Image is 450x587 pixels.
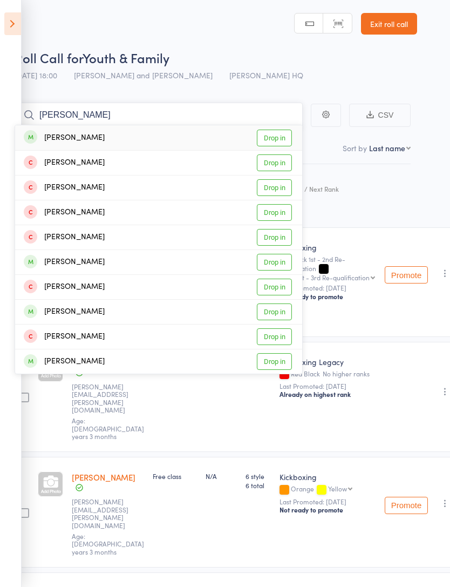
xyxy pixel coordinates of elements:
span: Roll Call for [15,49,83,66]
a: Drop in [257,179,292,196]
div: [PERSON_NAME] [24,157,105,169]
div: [PERSON_NAME] [24,355,105,368]
span: 6 style [246,471,271,481]
span: Youth & Family [83,49,169,66]
div: [PERSON_NAME] [24,206,105,219]
div: [PERSON_NAME] [24,281,105,293]
a: Drop in [257,254,292,271]
div: Black 1st - 3rd Re-qualification [279,274,370,281]
span: 6 total [246,481,271,490]
button: Promote [385,266,428,284]
div: Orange [279,485,376,494]
div: Not ready to promote [279,505,376,514]
span: Age: [DEMOGRAPHIC_DATA] years 3 months [72,416,144,441]
div: Kickboxing [279,242,376,253]
span: [PERSON_NAME] HQ [229,70,303,80]
input: Search by name [15,103,303,127]
div: [PERSON_NAME] [24,132,105,144]
div: Yellow [328,485,347,492]
a: Drop in [257,328,292,345]
small: Last Promoted: [DATE] [279,498,376,505]
a: Drop in [257,229,292,246]
label: Sort by [343,143,367,153]
div: [PERSON_NAME] [24,231,105,244]
div: Current / Next Rank [279,185,376,192]
div: Kickboxing Legacy [279,356,376,367]
div: [PERSON_NAME] [24,330,105,343]
small: Last Promoted: [DATE] [279,284,376,292]
a: Drop in [257,154,292,171]
div: Black 1st - 2nd Re-qualification [279,255,376,281]
div: [PERSON_NAME] [24,256,105,268]
button: CSV [349,104,411,127]
a: Drop in [257,130,292,146]
a: Drop in [257,204,292,221]
div: Red Black [279,370,376,379]
div: Style [275,169,380,222]
small: phillip.dubois@btinternet.com [72,383,142,414]
a: Exit roll call [361,13,417,35]
a: Drop in [257,303,292,320]
a: [PERSON_NAME] [72,471,135,483]
div: Kickboxing [279,471,376,482]
small: Last Promoted: [DATE] [279,382,376,390]
span: [PERSON_NAME] and [PERSON_NAME] [74,70,213,80]
span: Age: [DEMOGRAPHIC_DATA] years 3 months [72,531,144,556]
div: [PERSON_NAME] [24,306,105,318]
div: Already on highest rank [279,390,376,399]
span: No higher ranks [323,369,370,378]
div: N/A [206,471,237,481]
small: Philip.p.gill@gmail.com [72,498,142,529]
span: Free class [153,471,181,481]
div: Not ready to promote [279,292,376,301]
span: [DATE] 18:00 [15,70,57,80]
div: [PERSON_NAME] [24,181,105,194]
div: Last name [369,143,405,153]
button: Promote [385,497,428,514]
a: Drop in [257,353,292,370]
a: Drop in [257,279,292,295]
